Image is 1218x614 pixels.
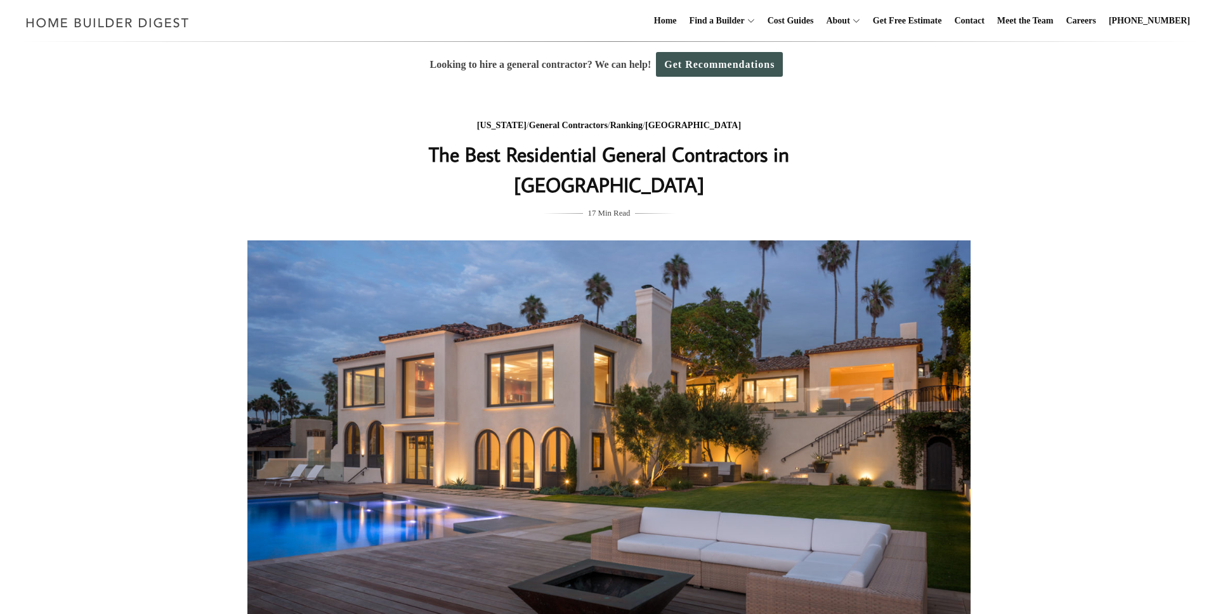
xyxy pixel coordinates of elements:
[656,52,783,77] a: Get Recommendations
[529,121,608,130] a: General Contractors
[610,121,643,130] a: Ranking
[821,1,849,41] a: About
[477,121,527,130] a: [US_STATE]
[992,1,1059,41] a: Meet the Team
[684,1,745,41] a: Find a Builder
[1061,1,1101,41] a: Careers
[868,1,947,41] a: Get Free Estimate
[356,118,862,134] div: / / /
[645,121,741,130] a: [GEOGRAPHIC_DATA]
[588,206,631,220] span: 17 Min Read
[649,1,682,41] a: Home
[20,10,195,35] img: Home Builder Digest
[949,1,989,41] a: Contact
[356,139,862,200] h1: The Best Residential General Contractors in [GEOGRAPHIC_DATA]
[1104,1,1195,41] a: [PHONE_NUMBER]
[763,1,819,41] a: Cost Guides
